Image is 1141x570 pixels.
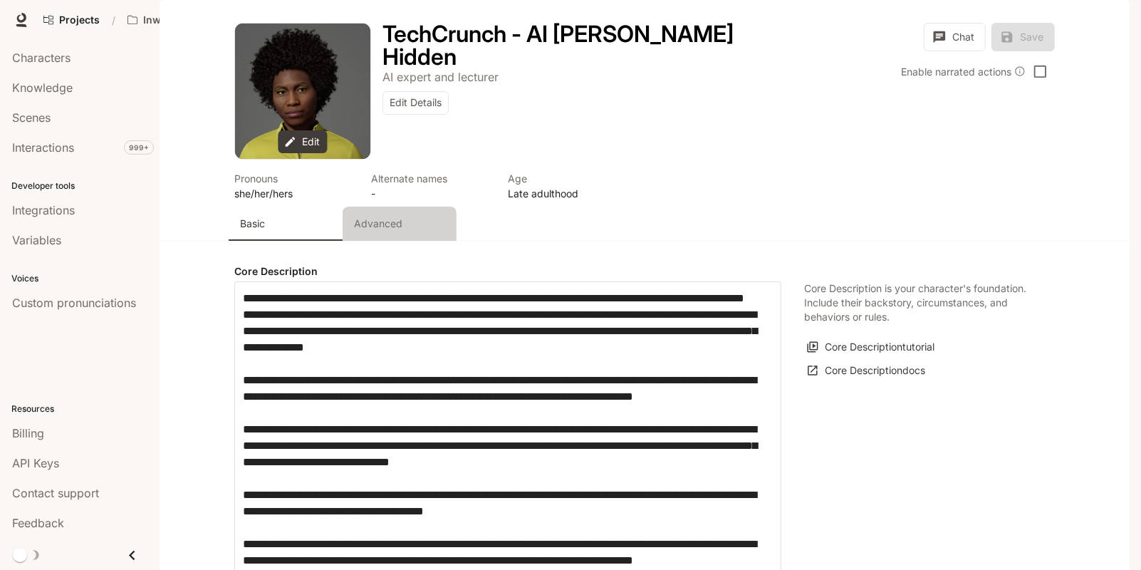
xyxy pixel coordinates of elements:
button: Open character details dialog [371,171,491,201]
p: Age [508,171,627,186]
button: Open character avatar dialog [235,24,370,159]
p: Inworld AI Demos kamil [143,14,223,26]
h4: Core Description [234,264,781,279]
p: AI expert and lecturer [382,70,499,84]
p: she/her/hers [234,186,354,201]
h1: TechCrunch - AI [PERSON_NAME] Hidden [382,20,734,71]
div: Enable narrated actions [901,64,1026,79]
button: Open character details dialog [234,171,354,201]
button: Open character details dialog [382,68,499,85]
button: Open character details dialog [508,171,627,201]
p: Core Description is your character's foundation. Include their backstory, circumstances, and beha... [804,281,1032,324]
a: Go to projects [37,6,106,34]
button: Chat [924,23,986,51]
div: / [106,13,121,28]
p: Late adulthood [508,186,627,201]
p: Pronouns [234,171,354,186]
p: Basic [240,217,265,231]
div: Avatar image [235,24,370,159]
button: Edit Details [382,91,449,115]
a: Core Descriptiondocs [804,359,929,383]
span: Projects [59,14,100,26]
p: Alternate names [371,171,491,186]
button: Edit [278,130,328,154]
p: - [371,186,491,201]
button: Core Descriptiontutorial [804,336,938,359]
button: Open workspace menu [121,6,245,34]
p: Advanced [354,217,402,231]
button: Open character details dialog [382,23,770,68]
